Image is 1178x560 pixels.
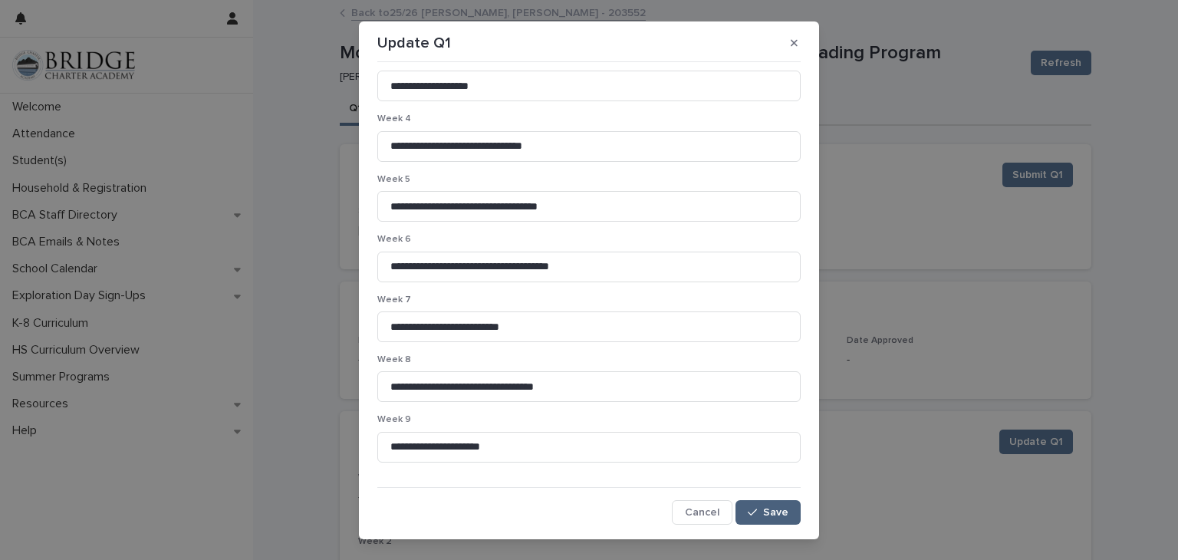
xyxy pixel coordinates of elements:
[377,415,411,424] span: Week 9
[377,355,411,364] span: Week 8
[377,235,411,244] span: Week 6
[377,114,411,124] span: Week 4
[377,295,411,305] span: Week 7
[735,500,801,525] button: Save
[685,507,719,518] span: Cancel
[377,34,451,52] p: Update Q1
[672,500,732,525] button: Cancel
[377,175,410,184] span: Week 5
[763,507,788,518] span: Save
